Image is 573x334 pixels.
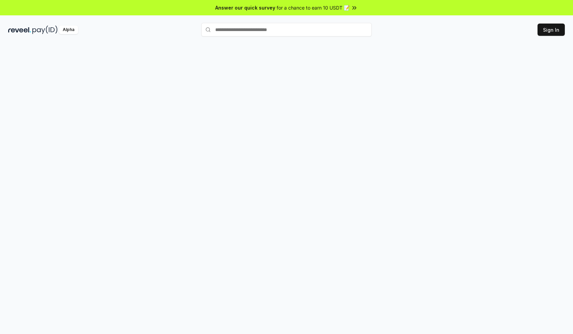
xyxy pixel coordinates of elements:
[277,4,350,11] span: for a chance to earn 10 USDT 📝
[8,26,31,34] img: reveel_dark
[215,4,275,11] span: Answer our quick survey
[538,24,565,36] button: Sign In
[32,26,58,34] img: pay_id
[59,26,78,34] div: Alpha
